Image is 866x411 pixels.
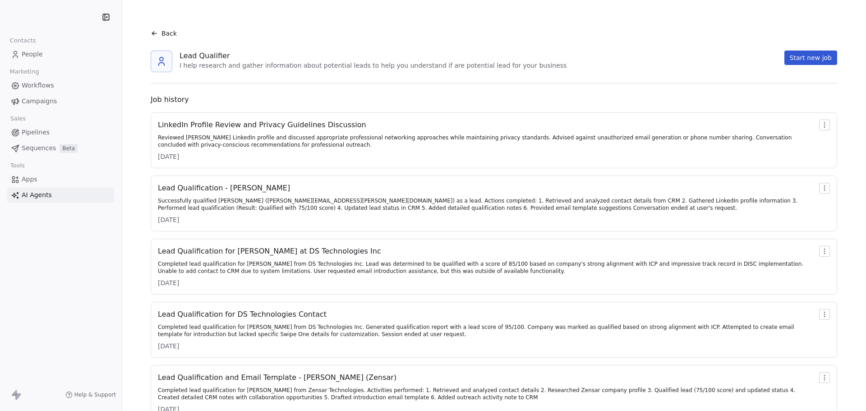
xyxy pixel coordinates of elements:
[158,342,815,351] div: [DATE]
[180,61,567,70] div: I help research and gather information about potential leads to help you understand if are potent...
[7,125,114,140] a: Pipelines
[158,183,815,194] div: Lead Qualification - [PERSON_NAME]
[784,51,837,65] button: Start new job
[6,112,30,125] span: Sales
[22,190,52,200] span: AI Agents
[7,47,114,62] a: People
[7,94,114,109] a: Campaigns
[158,387,815,401] div: Completed lead qualification for [PERSON_NAME] from Zensar Technologies. Activities performed: 1....
[158,215,815,224] div: [DATE]
[158,197,815,212] div: Successfully qualified [PERSON_NAME] ([PERSON_NAME][EMAIL_ADDRESS][PERSON_NAME][DOMAIN_NAME]) as ...
[22,81,54,90] span: Workflows
[158,323,815,338] div: Completed lead qualification for [PERSON_NAME] from DS Technologies Inc. Generated qualification ...
[158,372,815,383] div: Lead Qualification and Email Template - [PERSON_NAME] (Zensar)
[158,120,815,130] div: LinkedIn Profile Review and Privacy Guidelines Discussion
[6,159,28,172] span: Tools
[158,152,815,161] div: [DATE]
[22,143,56,153] span: Sequences
[161,29,177,38] span: Back
[180,51,567,61] div: Lead Qualifier
[158,260,815,275] div: Completed lead qualification for [PERSON_NAME] from DS Technologies Inc. Lead was determined to b...
[22,175,37,184] span: Apps
[22,50,43,59] span: People
[74,391,116,398] span: Help & Support
[7,172,114,187] a: Apps
[7,78,114,93] a: Workflows
[158,278,815,287] div: [DATE]
[7,188,114,203] a: AI Agents
[6,65,43,79] span: Marketing
[151,94,837,105] div: Job history
[60,144,78,153] span: Beta
[158,134,815,148] div: Reviewed [PERSON_NAME] LinkedIn profile and discussed appropriate professional networking approac...
[158,246,815,257] div: Lead Qualification for [PERSON_NAME] at DS Technologies Inc
[6,34,40,47] span: Contacts
[158,309,815,320] div: Lead Qualification for DS Technologies Contact
[22,128,50,137] span: Pipelines
[22,97,57,106] span: Campaigns
[7,141,114,156] a: SequencesBeta
[65,391,116,398] a: Help & Support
